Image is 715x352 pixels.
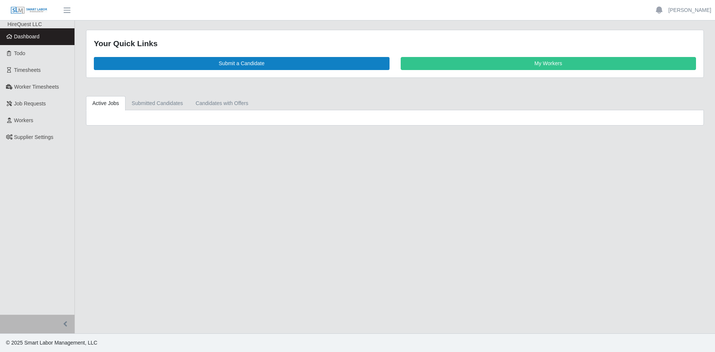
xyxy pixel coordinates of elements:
span: Supplier Settings [14,134,54,140]
img: SLM Logo [10,6,48,15]
span: Dashboard [14,34,40,39]
a: Submit a Candidate [94,57,390,70]
a: Candidates with Offers [189,96,254,111]
span: HireQuest LLC [7,21,42,27]
span: Worker Timesheets [14,84,59,90]
a: Active Jobs [86,96,125,111]
span: Timesheets [14,67,41,73]
span: Todo [14,50,25,56]
span: © 2025 Smart Labor Management, LLC [6,340,97,346]
div: Your Quick Links [94,38,696,50]
a: My Workers [401,57,696,70]
a: [PERSON_NAME] [668,6,711,14]
span: Workers [14,117,34,123]
a: Submitted Candidates [125,96,190,111]
span: Job Requests [14,101,46,107]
